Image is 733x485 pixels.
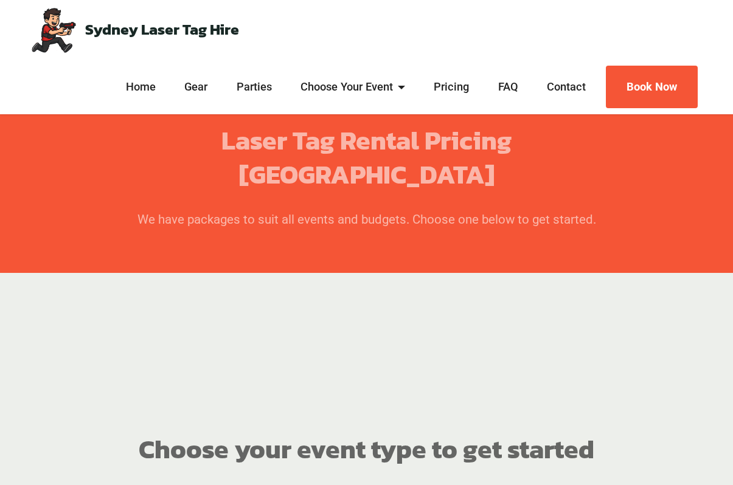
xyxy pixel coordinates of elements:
[133,211,600,229] p: We have packages to suit all events and budgets. Choose one below to get started.
[139,430,594,469] strong: Choose your event type to get started
[606,66,698,108] a: Book Now
[29,6,77,53] img: Mobile Laser Tag Parties Sydney
[181,79,211,95] a: Gear
[297,79,409,95] a: Choose Your Event
[221,121,512,194] strong: Laser Tag Rental Pricing [GEOGRAPHIC_DATA]
[544,79,589,95] a: Contact
[85,22,239,38] a: Sydney Laser Tag Hire
[431,79,473,95] a: Pricing
[233,79,275,95] a: Parties
[495,79,521,95] a: FAQ
[123,79,159,95] a: Home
